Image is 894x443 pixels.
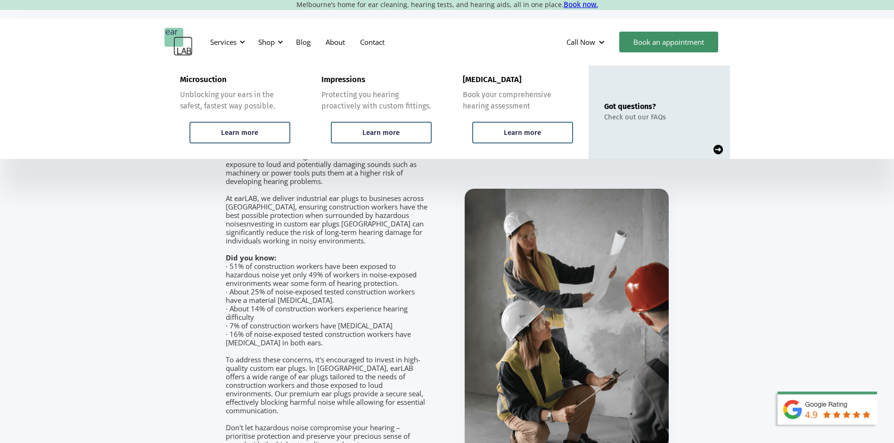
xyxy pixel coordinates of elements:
div: Check out our FAQs [604,113,666,121]
div: Call Now [566,37,595,47]
div: Unblocking your ears in the safest, fastest way possible. [180,89,290,112]
div: Book your comprehensive hearing assessment [463,89,573,112]
div: Impressions [321,75,365,84]
a: home [164,28,193,56]
div: Learn more [504,128,541,137]
div: [MEDICAL_DATA] [463,75,521,84]
div: Services [205,28,248,56]
a: Contact [353,28,392,56]
div: Shop [253,28,286,56]
div: Call Now [559,28,615,56]
div: Shop [258,37,275,47]
a: Book an appointment [619,32,718,52]
a: Blog [288,28,318,56]
a: About [318,28,353,56]
div: Learn more [362,128,400,137]
div: Learn more [221,128,258,137]
strong: Did you know: [226,253,276,262]
div: Services [210,37,237,47]
div: Microsuction [180,75,227,84]
a: ImpressionsProtecting you hearing proactively with custom fittings.Learn more [306,66,447,159]
div: Protecting you hearing proactively with custom fittings. [321,89,432,112]
a: MicrosuctionUnblocking your ears in the safest, fastest way possible.Learn more [164,66,306,159]
a: [MEDICAL_DATA]Book your comprehensive hearing assessmentLearn more [447,66,589,159]
div: Got questions? [604,102,666,111]
a: Got questions?Check out our FAQs [589,66,730,159]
